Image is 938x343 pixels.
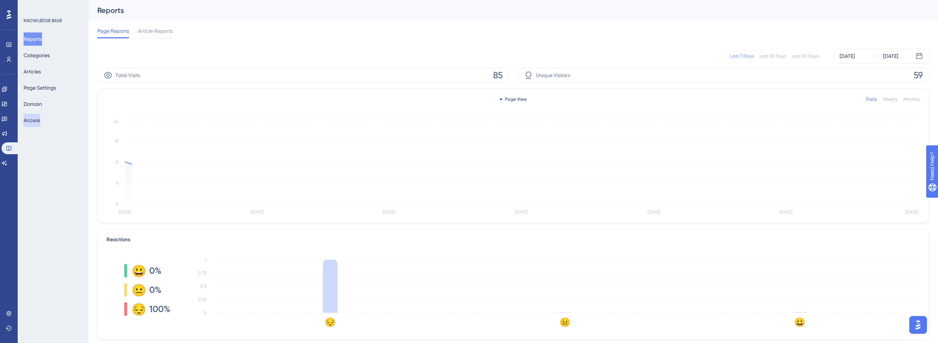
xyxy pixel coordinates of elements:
[536,71,570,80] span: Unique Visitors
[383,209,395,215] tspan: [DATE]
[119,209,131,215] tspan: [DATE]
[203,310,206,315] tspan: 0
[883,96,897,102] div: Weekly
[251,209,264,215] tspan: [DATE]
[138,27,172,35] span: Article Reports
[198,270,206,276] tspan: 0.75
[149,284,161,296] span: 0%
[730,53,754,59] div: Last 7 Days
[883,52,898,60] div: [DATE]
[24,32,42,46] button: Reports
[97,5,911,15] div: Reports
[903,96,920,102] div: Monthly
[914,69,923,81] span: 59
[24,65,41,78] button: Articles
[792,53,819,59] div: Last 90 Days
[115,138,119,143] tspan: 18
[24,81,56,94] button: Page Settings
[866,96,877,102] div: Daily
[906,209,918,215] tspan: [DATE]
[198,297,206,302] tspan: 0.25
[116,201,119,207] tspan: 0
[780,209,792,215] tspan: [DATE]
[114,119,119,124] tspan: 24
[17,2,46,11] span: Need Help?
[515,209,528,215] tspan: [DATE]
[205,257,206,262] tspan: 1
[840,52,855,60] div: [DATE]
[24,97,42,111] button: Domain
[132,265,143,277] div: 😀
[97,27,129,35] span: Page Reports
[107,235,920,244] div: Reactions
[24,114,40,127] button: Access
[907,314,929,336] iframe: UserGuiding AI Assistant Launcher
[559,317,571,328] text: 😐
[116,180,119,186] tspan: 6
[325,317,336,328] text: 😔
[760,53,786,59] div: Last 30 Days
[149,303,170,315] span: 100%
[132,303,143,315] div: 😔
[500,96,527,102] div: Page View
[200,284,206,289] tspan: 0.5
[115,159,119,164] tspan: 12
[132,284,143,296] div: 😐
[794,317,805,328] text: 😀
[24,18,62,24] div: KNOWLEDGE BASE
[149,265,161,277] span: 0%
[648,209,660,215] tspan: [DATE]
[115,71,140,80] span: Total Visits
[493,69,503,81] span: 85
[24,49,50,62] button: Categories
